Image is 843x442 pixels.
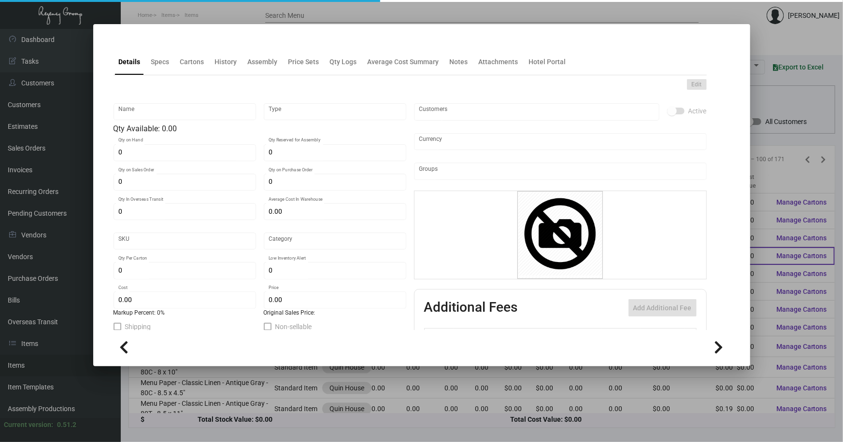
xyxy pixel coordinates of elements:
[692,81,702,89] span: Edit
[419,167,701,175] input: Add new..
[633,304,692,312] span: Add Additional Fee
[529,57,566,67] div: Hotel Portal
[330,57,357,67] div: Qty Logs
[562,329,601,345] th: Cost
[688,105,707,117] span: Active
[215,57,237,67] div: History
[450,57,468,67] div: Notes
[368,57,439,67] div: Average Cost Summary
[125,321,151,332] span: Shipping
[151,57,170,67] div: Specs
[601,329,641,345] th: Price
[114,123,406,135] div: Qty Available: 0.00
[424,329,454,345] th: Active
[4,420,53,430] div: Current version:
[629,299,697,317] button: Add Additional Fee
[419,108,654,116] input: Add new..
[119,57,141,67] div: Details
[424,299,518,317] h2: Additional Fees
[288,57,319,67] div: Price Sets
[248,57,278,67] div: Assembly
[57,420,76,430] div: 0.51.2
[275,321,312,332] span: Non-sellable
[687,79,707,90] button: Edit
[180,57,204,67] div: Cartons
[479,57,518,67] div: Attachments
[454,329,562,345] th: Type
[641,329,685,345] th: Price type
